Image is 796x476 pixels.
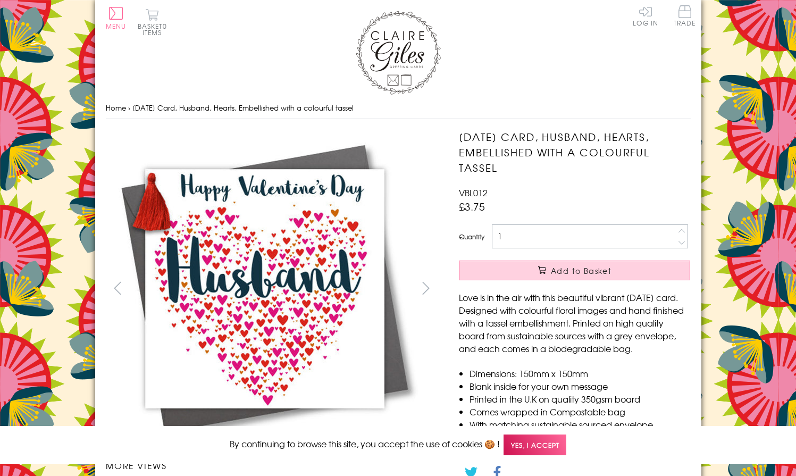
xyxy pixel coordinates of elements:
h3: More views [106,459,438,472]
a: Trade [674,5,696,28]
li: Blank inside for your own message [470,380,690,393]
li: Comes wrapped in Compostable bag [470,405,690,418]
span: Menu [106,21,127,31]
img: Claire Giles Greetings Cards [356,11,441,95]
li: Dimensions: 150mm x 150mm [470,367,690,380]
label: Quantity [459,232,484,241]
span: Trade [674,5,696,26]
nav: breadcrumbs [106,97,691,119]
span: £3.75 [459,199,485,214]
img: Valentine's Day Card, Husband, Hearts, Embellished with a colourful tassel [105,129,424,448]
img: Valentine's Day Card, Husband, Hearts, Embellished with a colourful tassel [438,129,757,448]
p: Love is in the air with this beautiful vibrant [DATE] card. Designed with colourful floral images... [459,291,690,355]
span: Yes, I accept [504,435,566,455]
h1: [DATE] Card, Husband, Hearts, Embellished with a colourful tassel [459,129,690,175]
button: Menu [106,7,127,29]
button: prev [106,276,130,300]
span: Add to Basket [551,265,611,276]
button: Add to Basket [459,261,690,280]
span: › [128,103,130,113]
li: Printed in the U.K on quality 350gsm board [470,393,690,405]
li: With matching sustainable sourced envelope [470,418,690,431]
a: Log In [633,5,658,26]
button: Basket0 items [138,9,167,36]
span: 0 items [143,21,167,37]
span: [DATE] Card, Husband, Hearts, Embellished with a colourful tassel [132,103,354,113]
span: VBL012 [459,186,488,199]
button: next [414,276,438,300]
a: Home [106,103,126,113]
